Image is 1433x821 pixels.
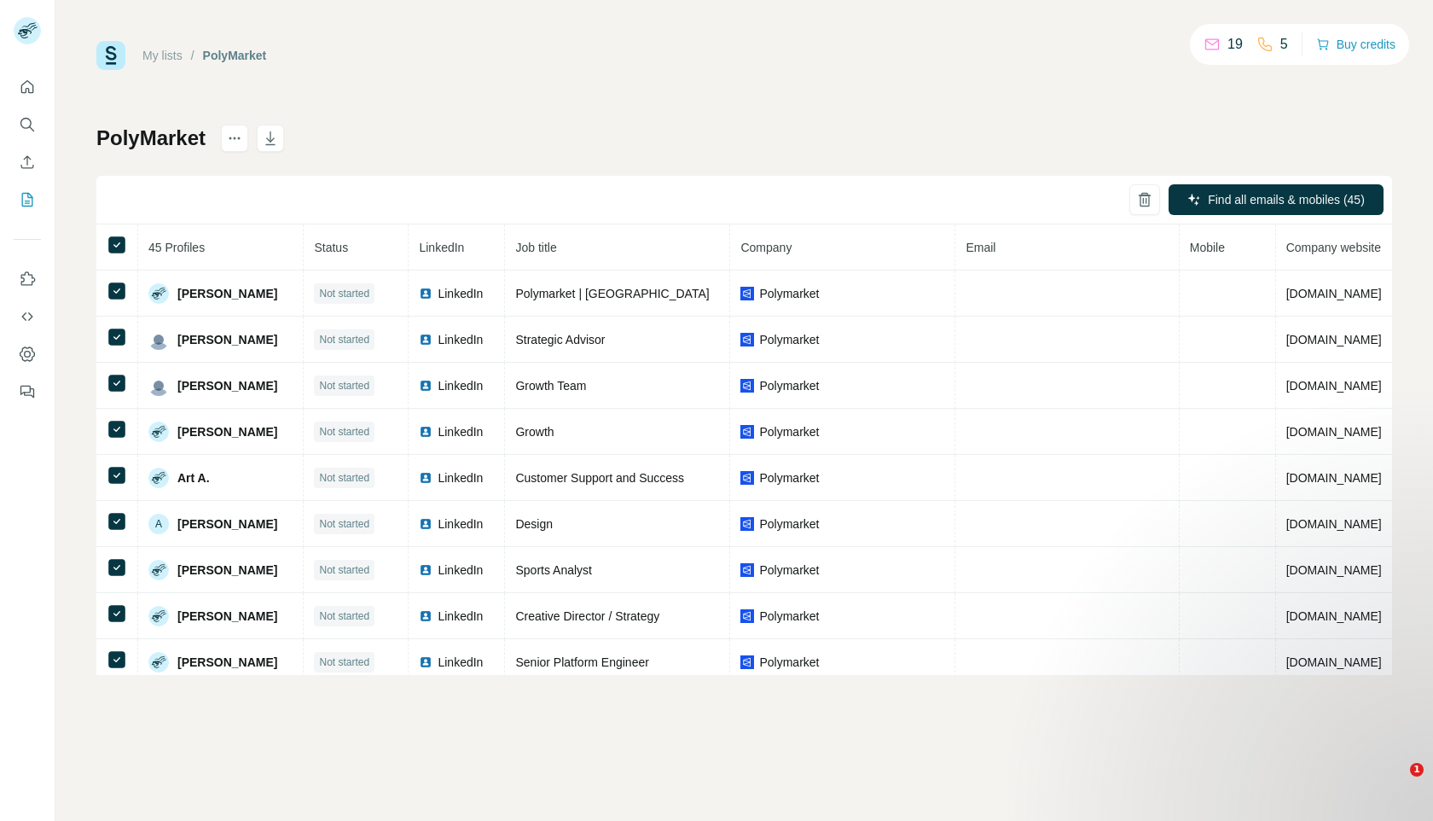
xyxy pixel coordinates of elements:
li: / [191,47,194,64]
button: Quick start [14,72,41,102]
button: Use Surfe on LinkedIn [14,264,41,294]
span: Polymarket [759,377,819,394]
button: Dashboard [14,339,41,370]
span: [PERSON_NAME] [177,377,277,394]
div: A [148,514,169,534]
span: [DOMAIN_NAME] [1286,563,1382,577]
img: company-logo [740,655,754,669]
button: Search [14,109,41,140]
span: Polymarket [759,654,819,671]
span: Growth Team [515,379,586,393]
span: [PERSON_NAME] [177,654,277,671]
span: 45 Profiles [148,241,205,254]
span: LinkedIn [419,241,464,254]
span: [PERSON_NAME] [177,562,277,579]
span: Not started [319,286,369,301]
span: 1 [1410,763,1424,777]
span: Art A. [177,469,210,486]
span: [DOMAIN_NAME] [1286,471,1382,485]
span: [DOMAIN_NAME] [1286,333,1382,346]
span: Customer Support and Success [515,471,684,485]
span: Polymarket [759,515,819,533]
img: Avatar [148,652,169,673]
span: Polymarket [759,469,819,486]
span: Company website [1286,241,1381,254]
span: Job title [515,241,556,254]
img: company-logo [740,425,754,439]
span: LinkedIn [438,377,483,394]
span: [PERSON_NAME] [177,515,277,533]
span: Status [314,241,348,254]
span: Not started [319,562,369,578]
span: LinkedIn [438,654,483,671]
img: Avatar [148,560,169,580]
span: LinkedIn [438,562,483,579]
span: Not started [319,655,369,670]
span: Senior Platform Engineer [515,655,648,669]
button: Buy credits [1316,32,1395,56]
h1: PolyMarket [96,125,206,152]
span: [DOMAIN_NAME] [1286,425,1382,439]
img: Avatar [148,283,169,304]
span: [DOMAIN_NAME] [1286,287,1382,300]
button: Enrich CSV [14,147,41,178]
span: Not started [319,378,369,393]
img: LinkedIn logo [419,471,432,485]
span: Mobile [1190,241,1225,254]
button: Use Surfe API [14,301,41,332]
img: LinkedIn logo [419,517,432,531]
span: [DOMAIN_NAME] [1286,517,1382,531]
span: LinkedIn [438,515,483,533]
span: Polymarket [759,285,819,302]
span: Design [515,517,553,531]
img: LinkedIn logo [419,333,432,346]
span: [PERSON_NAME] [177,423,277,440]
img: Avatar [148,606,169,626]
img: Avatar [148,329,169,350]
span: LinkedIn [438,608,483,625]
iframe: Intercom live chat [1375,763,1416,804]
span: [PERSON_NAME] [177,608,277,625]
span: Polymarket | [GEOGRAPHIC_DATA] [515,287,709,300]
button: My lists [14,184,41,215]
span: Not started [319,470,369,486]
span: Polymarket [759,331,819,348]
span: LinkedIn [438,331,483,348]
button: Feedback [14,376,41,407]
span: Email [966,241,995,254]
span: Sports Analyst [515,563,592,577]
img: LinkedIn logo [419,609,432,623]
img: company-logo [740,517,754,531]
span: Polymarket [759,562,819,579]
img: Avatar [148,376,169,396]
p: 19 [1227,34,1243,55]
img: company-logo [740,379,754,393]
a: My lists [142,49,183,62]
img: Surfe Logo [96,41,125,70]
span: [DOMAIN_NAME] [1286,379,1382,393]
span: Polymarket [759,423,819,440]
span: Creative Director / Strategy [515,609,659,623]
p: 5 [1280,34,1288,55]
span: [PERSON_NAME] [177,285,277,302]
span: LinkedIn [438,469,483,486]
span: Find all emails & mobiles (45) [1208,191,1365,208]
img: LinkedIn logo [419,379,432,393]
span: Polymarket [759,608,819,625]
img: Avatar [148,422,169,442]
div: PolyMarket [203,47,267,64]
img: LinkedIn logo [419,563,432,577]
img: LinkedIn logo [419,655,432,669]
span: Not started [319,424,369,440]
img: Avatar [148,468,169,488]
button: Find all emails & mobiles (45) [1169,184,1384,215]
img: LinkedIn logo [419,425,432,439]
img: company-logo [740,563,754,577]
img: company-logo [740,287,754,300]
button: actions [221,125,248,152]
img: company-logo [740,609,754,623]
span: Strategic Advisor [515,333,605,346]
span: Not started [319,516,369,532]
span: Company [740,241,792,254]
img: LinkedIn logo [419,287,432,300]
